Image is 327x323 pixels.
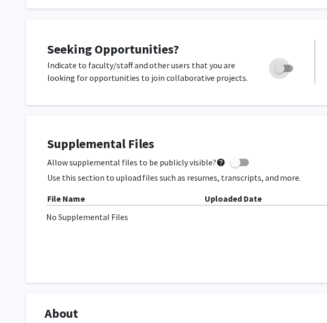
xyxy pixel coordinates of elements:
[47,59,254,84] p: Indicate to faculty/staff and other users that you are looking for opportunities to join collabor...
[45,304,78,322] span: About
[47,156,226,169] span: Allow supplemental files to be publicly visible?
[47,41,179,57] span: Seeking Opportunities?
[270,59,299,75] div: Toggle
[8,276,45,315] iframe: Chat
[47,193,85,204] b: File Name
[216,156,226,169] mat-icon: help
[205,193,262,204] b: Uploaded Date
